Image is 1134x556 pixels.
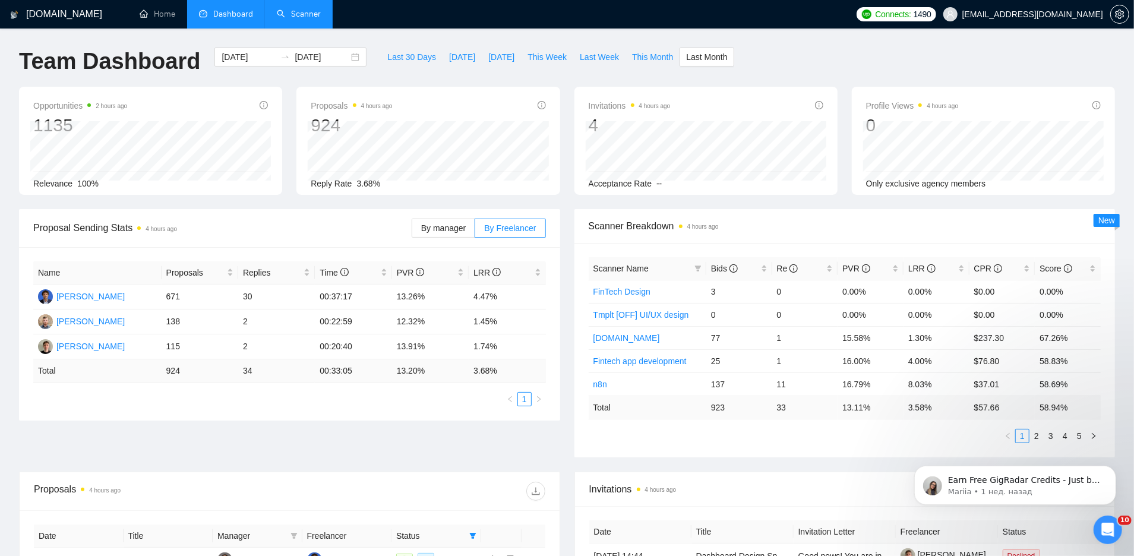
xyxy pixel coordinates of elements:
[706,396,772,419] td: 923
[277,9,321,19] a: searchScanner
[772,303,838,326] td: 0
[729,264,738,273] span: info-circle
[1073,429,1086,443] a: 5
[38,339,53,354] img: MR
[532,392,546,406] li: Next Page
[469,285,545,309] td: 4.47%
[503,392,517,406] button: left
[518,393,531,406] a: 1
[1015,429,1029,443] li: 1
[1029,429,1044,443] li: 2
[527,486,545,496] span: download
[593,356,687,366] a: Fintech app development
[34,482,289,501] div: Proposals
[969,349,1035,372] td: $76.80
[838,372,904,396] td: 16.79%
[33,179,72,188] span: Relevance
[772,280,838,303] td: 0
[56,315,125,328] div: [PERSON_NAME]
[639,103,671,109] time: 4 hours ago
[1110,10,1129,19] a: setting
[38,341,125,350] a: MR[PERSON_NAME]
[1090,432,1097,440] span: right
[1111,10,1129,19] span: setting
[290,532,298,539] span: filter
[288,527,300,545] span: filter
[969,372,1035,396] td: $37.01
[1094,516,1122,544] iframe: Intercom live chat
[162,309,238,334] td: 138
[469,334,545,359] td: 1.74%
[593,264,649,273] span: Scanner Name
[38,316,125,326] a: IN[PERSON_NAME]
[243,266,301,279] span: Replies
[392,334,469,359] td: 13.91%
[19,48,200,75] h1: Team Dashboard
[295,50,349,64] input: End date
[387,50,436,64] span: Last 30 Days
[421,223,466,233] span: By manager
[1092,101,1101,109] span: info-circle
[1098,216,1115,225] span: New
[361,103,393,109] time: 4 hours ago
[89,487,121,494] time: 4 hours ago
[38,289,53,304] img: DU
[33,359,162,383] td: Total
[645,486,677,493] time: 4 hours ago
[56,290,125,303] div: [PERSON_NAME]
[449,50,475,64] span: [DATE]
[589,219,1101,233] span: Scanner Breakdown
[484,223,536,233] span: By Freelancer
[1035,326,1101,349] td: 67.26%
[589,396,706,419] td: Total
[914,8,931,21] span: 1490
[904,396,969,419] td: 3.58 %
[927,103,958,109] time: 4 hours ago
[146,226,177,232] time: 4 hours ago
[838,349,904,372] td: 16.00%
[862,10,871,19] img: upwork-logo.png
[875,8,911,21] span: Connects:
[33,220,412,235] span: Proposal Sending Stats
[946,10,955,18] span: user
[473,268,501,277] span: LRR
[238,359,315,383] td: 34
[706,372,772,396] td: 137
[503,392,517,406] li: Previous Page
[1040,264,1072,273] span: Score
[593,287,651,296] a: FinTech Design
[222,50,276,64] input: Start date
[260,101,268,109] span: info-circle
[1035,372,1101,396] td: 58.69%
[33,114,127,137] div: 1135
[315,359,391,383] td: 00:33:05
[1035,396,1101,419] td: 58.94 %
[706,303,772,326] td: 0
[794,520,896,544] th: Invitation Letter
[573,48,626,67] button: Last Week
[772,349,838,372] td: 1
[392,309,469,334] td: 12.32%
[904,372,969,396] td: 8.03%
[140,9,175,19] a: homeHome
[969,396,1035,419] td: $ 57.66
[162,334,238,359] td: 115
[994,264,1002,273] span: info-circle
[538,101,546,109] span: info-circle
[969,303,1035,326] td: $0.00
[416,268,424,276] span: info-circle
[535,396,542,403] span: right
[706,349,772,372] td: 25
[469,359,545,383] td: 3.68 %
[1016,429,1029,443] a: 1
[1030,429,1043,443] a: 2
[969,280,1035,303] td: $0.00
[521,48,573,67] button: This Week
[315,309,391,334] td: 00:22:59
[315,285,391,309] td: 00:37:17
[694,265,702,272] span: filter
